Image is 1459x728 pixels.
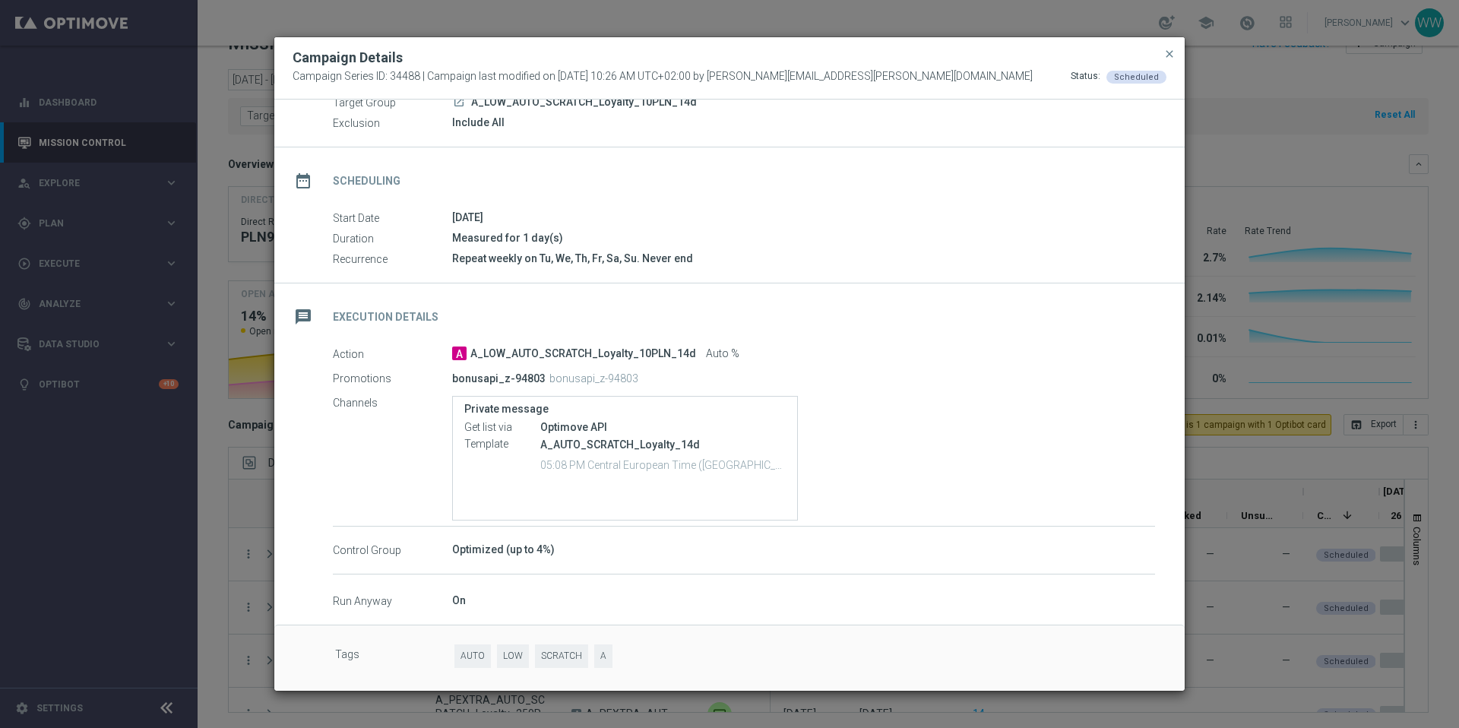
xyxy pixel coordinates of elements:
[333,594,452,608] label: Run Anyway
[464,438,540,451] label: Template
[540,457,786,472] p: 05:08 PM Central European Time (Warsaw) (UTC +02:00)
[464,421,540,435] label: Get list via
[333,116,452,130] label: Exclusion
[452,542,1155,557] div: Optimized (up to 4%)
[333,96,452,109] label: Target Group
[333,252,452,266] label: Recurrence
[290,303,317,331] i: message
[464,403,786,416] label: Private message
[333,174,400,188] h2: Scheduling
[333,543,452,557] label: Control Group
[453,96,465,108] i: launch
[540,419,786,435] div: Optimove API
[706,347,739,361] span: Auto %
[1114,72,1159,82] span: Scheduled
[452,230,1155,245] div: Measured for 1 day(s)
[452,96,466,109] a: launch
[549,372,638,385] p: bonusapi_z-94803
[335,644,454,668] label: Tags
[497,644,529,668] span: LOW
[594,644,612,668] span: A
[454,644,491,668] span: AUTO
[452,251,1155,266] div: Repeat weekly on Tu, We, Th, Fr, Sa, Su. Never end
[293,70,1033,84] span: Campaign Series ID: 34488 | Campaign last modified on [DATE] 10:26 AM UTC+02:00 by [PERSON_NAME][...
[333,232,452,245] label: Duration
[333,372,452,385] label: Promotions
[452,347,467,360] span: A
[452,210,1155,225] div: [DATE]
[471,96,697,109] span: A_LOW_AUTO_SCRATCH_Loyalty_10PLN_14d
[452,372,546,385] p: bonusapi_z-94803
[1163,48,1176,60] span: close
[1106,70,1166,82] colored-tag: Scheduled
[452,115,1155,130] div: Include All
[1071,70,1100,84] div: Status:
[333,347,452,361] label: Action
[535,644,588,668] span: SCRATCH
[452,593,1155,608] div: On
[540,438,786,451] p: A_AUTO_SCRATCH_Loyalty_14d
[333,396,452,410] label: Channels
[290,167,317,195] i: date_range
[333,310,438,324] h2: Execution Details
[333,211,452,225] label: Start Date
[293,49,403,67] h2: Campaign Details
[470,347,696,361] span: A_LOW_AUTO_SCRATCH_Loyalty_10PLN_14d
